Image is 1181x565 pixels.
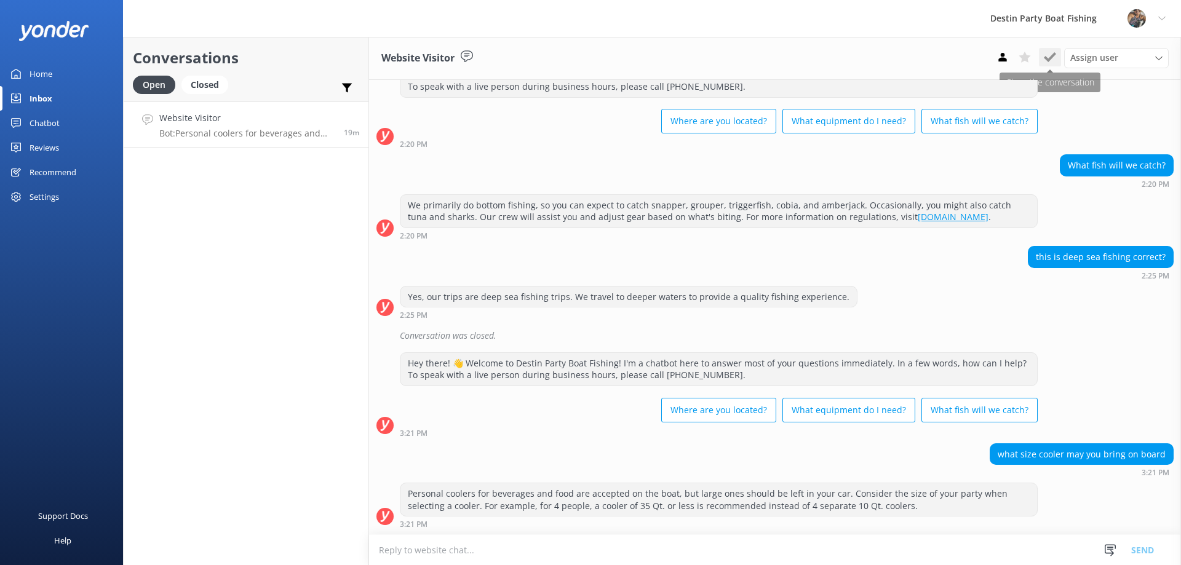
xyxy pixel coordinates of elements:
div: Sep 18 2025 03:21pm (UTC -05:00) America/Cancun [400,520,1038,528]
div: 2025-09-18T19:32:45.410 [376,325,1174,346]
h2: Conversations [133,46,359,69]
div: what size cooler may you bring on board [990,444,1173,465]
div: Home [30,61,52,86]
div: What fish will we catch? [1060,155,1173,176]
div: Sep 18 2025 02:20pm (UTC -05:00) America/Cancun [1060,180,1174,188]
div: Sep 18 2025 02:25pm (UTC -05:00) America/Cancun [400,310,857,319]
div: Hey there! 👋 Welcome to Destin Party Boat Fishing! I'm a chatbot here to answer most of your ques... [400,64,1037,97]
div: Sep 18 2025 02:25pm (UTC -05:00) America/Cancun [1028,271,1174,280]
h3: Website Visitor [381,50,455,66]
button: What equipment do I need? [782,109,915,133]
a: Closed [181,77,234,91]
div: Settings [30,184,59,209]
div: Sep 18 2025 02:20pm (UTC -05:00) America/Cancun [400,231,1038,240]
div: Closed [181,76,228,94]
button: What fish will we catch? [921,109,1038,133]
strong: 2:20 PM [400,232,427,240]
h4: Website Visitor [159,111,335,125]
strong: 2:20 PM [1142,181,1169,188]
strong: 2:20 PM [400,141,427,148]
div: Personal coolers for beverages and food are accepted on the boat, but large ones should be left i... [400,483,1037,516]
div: Sep 18 2025 03:21pm (UTC -05:00) America/Cancun [990,468,1174,476]
span: Sep 18 2025 03:21pm (UTC -05:00) America/Cancun [344,127,359,138]
strong: 3:21 PM [400,521,427,528]
div: We primarily do bottom fishing, so you can expect to catch snapper, grouper, triggerfish, cobia, ... [400,195,1037,227]
div: Chatbot [30,111,60,135]
a: Open [133,77,181,91]
div: Sep 18 2025 02:20pm (UTC -05:00) America/Cancun [400,140,1038,148]
div: Sep 18 2025 03:21pm (UTC -05:00) America/Cancun [400,429,1038,437]
div: Conversation was closed. [400,325,1174,346]
img: 250-1666038197.jpg [1127,9,1146,28]
div: Recommend [30,160,76,184]
div: Yes, our trips are deep sea fishing trips. We travel to deeper waters to provide a quality fishin... [400,286,857,307]
button: What equipment do I need? [782,398,915,422]
span: Assign user [1070,51,1118,65]
a: [DOMAIN_NAME] [918,211,988,223]
strong: 3:21 PM [400,430,427,437]
strong: 3:21 PM [1142,469,1169,476]
div: Support Docs [38,504,88,528]
div: this is deep sea fishing correct? [1028,247,1173,267]
div: Open [133,76,175,94]
button: Where are you located? [661,398,776,422]
div: Help [54,528,71,553]
div: Reviews [30,135,59,160]
div: Inbox [30,86,52,111]
strong: 2:25 PM [400,312,427,319]
a: Website VisitorBot:Personal coolers for beverages and food are accepted on the boat, but large on... [124,101,368,148]
div: Assign User [1064,48,1169,68]
div: Hey there! 👋 Welcome to Destin Party Boat Fishing! I'm a chatbot here to answer most of your ques... [400,353,1037,385]
button: Where are you located? [661,109,776,133]
button: What fish will we catch? [921,398,1038,422]
p: Bot: Personal coolers for beverages and food are accepted on the boat, but large ones should be l... [159,128,335,139]
strong: 2:25 PM [1142,272,1169,280]
img: yonder-white-logo.png [18,21,89,41]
